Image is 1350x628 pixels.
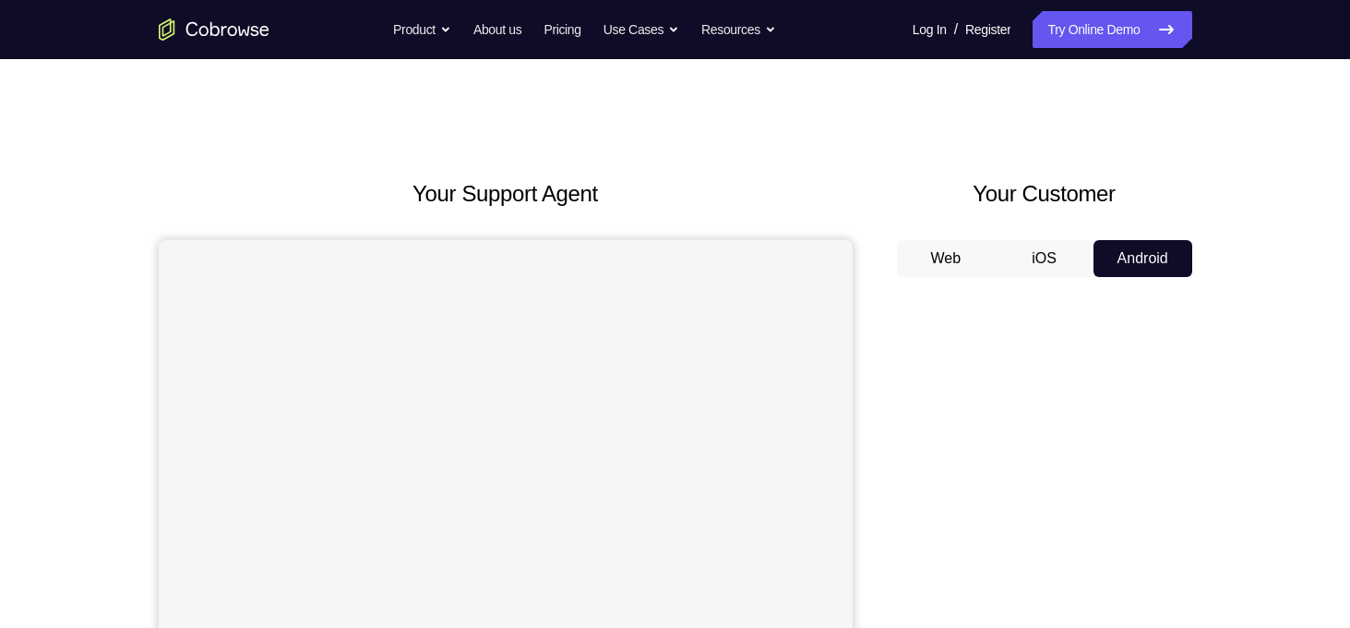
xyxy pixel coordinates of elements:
[965,11,1010,48] a: Register
[701,11,776,48] button: Resources
[473,11,521,48] a: About us
[544,11,580,48] a: Pricing
[897,177,1192,211] h2: Your Customer
[159,177,853,211] h2: Your Support Agent
[954,18,958,41] span: /
[603,11,679,48] button: Use Cases
[897,240,996,277] button: Web
[393,11,451,48] button: Product
[995,240,1093,277] button: iOS
[913,11,947,48] a: Log In
[1093,240,1192,277] button: Android
[159,18,269,41] a: Go to the home page
[1033,11,1191,48] a: Try Online Demo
